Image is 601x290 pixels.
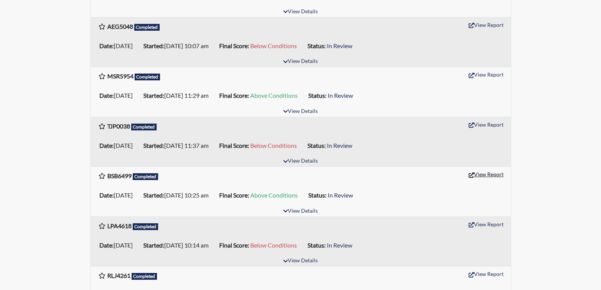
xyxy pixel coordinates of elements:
b: Date: [99,191,114,199]
span: Above Conditions [250,191,298,199]
span: Below Conditions [250,241,297,249]
li: [DATE] 11:29 am [140,89,216,102]
b: Status: [308,142,326,149]
span: In Review [328,191,353,199]
b: Status: [308,241,326,249]
b: LPA4618 [107,222,132,229]
b: Status: [308,92,326,99]
li: [DATE] 11:37 am [140,140,216,152]
button: View Report [465,119,507,130]
b: Date: [99,42,114,49]
button: View Report [465,69,507,80]
li: [DATE] 10:25 am [140,189,216,201]
span: In Review [327,241,352,249]
button: View Report [465,19,507,31]
li: [DATE] [96,40,140,52]
b: Started: [143,191,164,199]
span: Completed [131,124,157,130]
b: Final Score: [219,92,249,99]
span: In Review [327,42,352,49]
span: Below Conditions [250,142,297,149]
span: Above Conditions [250,92,298,99]
b: Final Score: [219,142,249,149]
b: Status: [308,42,326,49]
button: View Details [280,107,321,117]
li: [DATE] [96,239,140,251]
span: Completed [132,273,157,280]
b: TJP0038 [107,122,130,130]
b: Final Score: [219,191,249,199]
li: [DATE] 10:14 am [140,239,216,251]
button: View Details [280,156,321,166]
b: Status: [308,191,326,199]
b: Date: [99,142,114,149]
span: Completed [135,74,160,80]
button: View Details [280,7,321,17]
b: RLJ4261 [107,272,130,279]
b: BSB6499 [107,172,132,179]
b: MSR5954 [107,72,133,80]
b: Date: [99,241,114,249]
li: [DATE] [96,189,140,201]
li: [DATE] 10:07 am [140,40,216,52]
button: View Details [280,256,321,266]
b: Started: [143,92,164,99]
b: AEG5048 [107,23,133,30]
button: View Report [465,168,507,180]
li: [DATE] [96,89,140,102]
button: View Details [280,56,321,67]
span: Completed [133,223,158,230]
b: Date: [99,92,114,99]
span: In Review [327,142,352,149]
b: Started: [143,42,164,49]
span: Completed [133,173,158,180]
span: Below Conditions [250,42,297,49]
button: View Report [465,268,507,280]
b: Final Score: [219,241,249,249]
b: Started: [143,142,164,149]
button: View Report [465,218,507,230]
b: Started: [143,241,164,249]
b: Final Score: [219,42,249,49]
span: In Review [328,92,353,99]
button: View Details [280,206,321,216]
span: Completed [134,24,160,31]
li: [DATE] [96,140,140,152]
